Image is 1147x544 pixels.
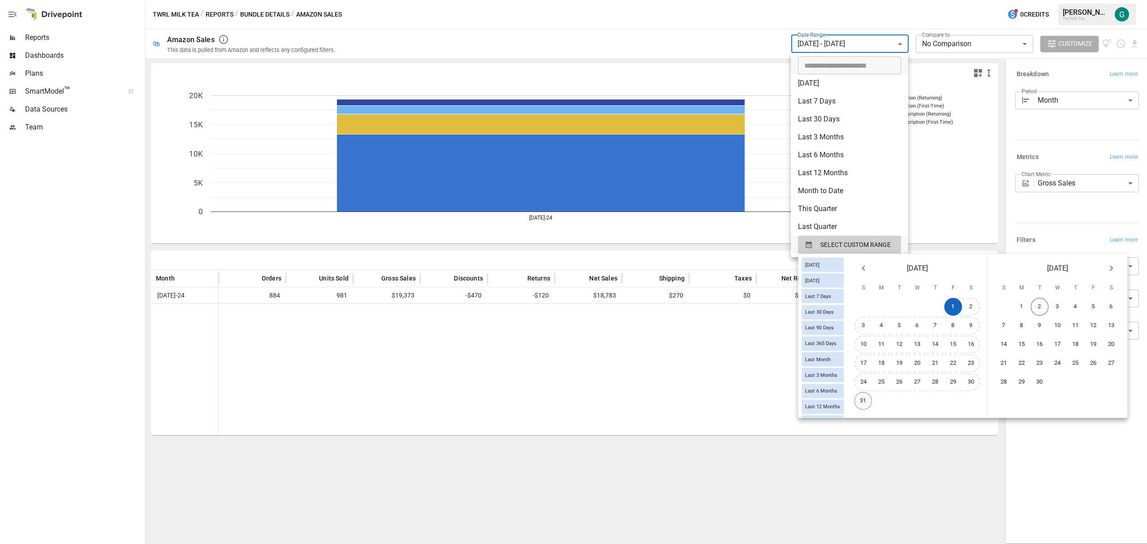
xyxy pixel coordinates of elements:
[944,298,962,316] button: 1
[1031,317,1049,335] button: 9
[962,336,980,354] button: 16
[802,399,844,414] div: Last 12 Months
[891,279,907,297] span: Tuesday
[791,110,908,128] li: Last 30 Days
[1013,279,1030,297] span: Monday
[855,354,873,372] button: 17
[962,317,980,335] button: 9
[1085,298,1103,316] button: 5
[1067,317,1085,335] button: 11
[891,317,909,335] button: 5
[1085,336,1103,354] button: 19
[1049,336,1067,354] button: 17
[802,372,841,378] span: Last 3 Months
[1085,279,1101,297] span: Friday
[909,279,925,297] span: Wednesday
[1049,298,1067,316] button: 3
[873,336,891,354] button: 11
[855,373,873,391] button: 24
[1047,262,1068,275] span: [DATE]
[802,309,837,315] span: Last 30 Days
[944,317,962,335] button: 8
[995,354,1013,372] button: 21
[1103,336,1121,354] button: 20
[927,373,944,391] button: 28
[962,354,980,372] button: 23
[791,164,908,182] li: Last 12 Months
[873,279,889,297] span: Monday
[962,373,980,391] button: 30
[802,262,823,268] span: [DATE]
[1067,298,1085,316] button: 4
[820,239,891,250] span: SELECT CUSTOM RANGE
[855,336,873,354] button: 10
[802,320,844,335] div: Last 90 Days
[963,279,979,297] span: Saturday
[802,368,844,382] div: Last 3 Months
[854,259,872,277] button: Previous month
[802,273,844,288] div: [DATE]
[1031,354,1049,372] button: 23
[1013,317,1031,335] button: 8
[1031,336,1049,354] button: 16
[907,262,928,275] span: [DATE]
[944,354,962,372] button: 22
[995,336,1013,354] button: 14
[802,388,841,394] span: Last 6 Months
[802,325,837,331] span: Last 90 Days
[962,298,980,316] button: 2
[927,279,943,297] span: Thursday
[909,317,927,335] button: 6
[1067,336,1085,354] button: 18
[791,200,908,218] li: This Quarter
[791,128,908,146] li: Last 3 Months
[1103,354,1121,372] button: 27
[909,354,927,372] button: 20
[944,336,962,354] button: 15
[802,352,844,367] div: Last Month
[791,218,908,236] li: Last Quarter
[1085,354,1103,372] button: 26
[802,258,844,272] div: [DATE]
[1049,279,1065,297] span: Wednesday
[927,317,944,335] button: 7
[927,354,944,372] button: 21
[802,341,840,346] span: Last 365 Days
[802,305,844,319] div: Last 30 Days
[996,279,1012,297] span: Sunday
[944,373,962,391] button: 29
[854,392,872,410] button: 31
[873,354,891,372] button: 18
[802,277,823,283] span: [DATE]
[855,279,871,297] span: Sunday
[802,337,844,351] div: Last 365 Days
[802,289,844,303] div: Last 7 Days
[1049,354,1067,372] button: 24
[891,354,909,372] button: 19
[802,356,834,362] span: Last Month
[1013,336,1031,354] button: 15
[1103,317,1121,335] button: 13
[891,336,909,354] button: 12
[945,279,961,297] span: Friday
[995,373,1013,391] button: 28
[891,373,909,391] button: 26
[1103,279,1119,297] span: Saturday
[791,146,908,164] li: Last 6 Months
[909,373,927,391] button: 27
[798,236,901,254] button: SELECT CUSTOM RANGE
[909,336,927,354] button: 13
[1031,298,1049,316] button: 2
[802,384,844,398] div: Last 6 Months
[927,336,944,354] button: 14
[1013,373,1031,391] button: 29
[1067,354,1085,372] button: 25
[1031,373,1049,391] button: 30
[791,74,908,92] li: [DATE]
[1085,317,1103,335] button: 12
[995,317,1013,335] button: 7
[1031,279,1048,297] span: Tuesday
[802,294,835,299] span: Last 7 Days
[855,317,873,335] button: 3
[1013,354,1031,372] button: 22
